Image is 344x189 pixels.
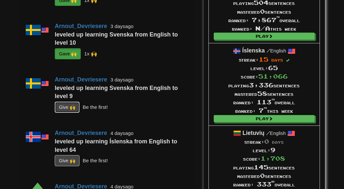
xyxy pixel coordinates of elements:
[228,64,300,72] div: Level:
[55,85,178,100] strong: leveled up learning Svenska from English to level 9
[276,16,279,18] sup: th
[242,47,265,54] strong: Íslenska
[55,48,81,59] button: Gave 🙌
[260,172,265,179] span: 0
[258,73,288,80] span: 51,066
[55,130,107,136] a: Arnout_Devriesere
[232,180,296,188] div: Ranked: overall
[255,25,270,32] span: N/A
[266,131,286,136] small: English
[214,33,315,40] a: Play
[254,164,268,171] span: 145
[252,16,279,23] span: 7,867
[228,24,300,33] div: Ranked: this week
[259,107,267,114] span: 7
[260,8,265,15] span: 0
[266,48,286,53] small: English
[110,130,134,136] small: 4 days ago
[83,104,108,110] small: Be the first!
[228,16,300,24] div: Ranked: overall
[259,56,268,63] span: 15
[257,90,267,97] span: 58
[264,138,269,145] span: 0
[228,55,300,64] div: Streak:
[228,106,300,115] div: Ranked: this week
[264,107,267,109] sup: th
[228,81,300,89] div: Playing sentences
[228,72,300,80] div: Score:
[232,163,296,171] div: Playing sentences
[110,77,134,82] small: 3 days ago
[232,171,296,180] div: Mastered sentences
[286,59,290,62] span: Streak includes today.
[272,140,284,144] span: days
[243,130,265,136] strong: Lietuvių
[271,58,283,62] span: days
[257,98,275,106] span: 113
[249,81,273,89] span: 3,336
[228,98,300,106] div: Ranked: overall
[110,23,134,29] small: 3 days ago
[55,76,107,83] a: Arnout_Devriesere
[271,181,275,183] sup: rd
[84,51,97,56] small: MorningShadow6714
[266,130,270,136] span: /
[55,138,177,153] strong: leveled up learning Íslenska from English to level 64
[257,181,275,188] span: 333
[232,137,296,146] div: Streak:
[228,89,300,98] div: Mastered sentences
[83,158,108,163] small: Be the first!
[270,146,275,153] span: 9
[232,146,296,154] div: Level:
[55,155,79,166] button: Give 🙌
[271,98,275,101] sup: th
[228,7,300,16] div: Mastered sentences
[261,155,285,162] span: 1,708
[55,102,79,113] button: Give 🙌
[268,64,278,71] span: 65
[266,48,270,53] span: /
[232,154,296,163] div: Score:
[55,31,178,46] strong: leveled up learning Svenska from English to level 10
[214,115,315,122] a: Play
[55,23,107,29] a: Arnout_Devriesere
